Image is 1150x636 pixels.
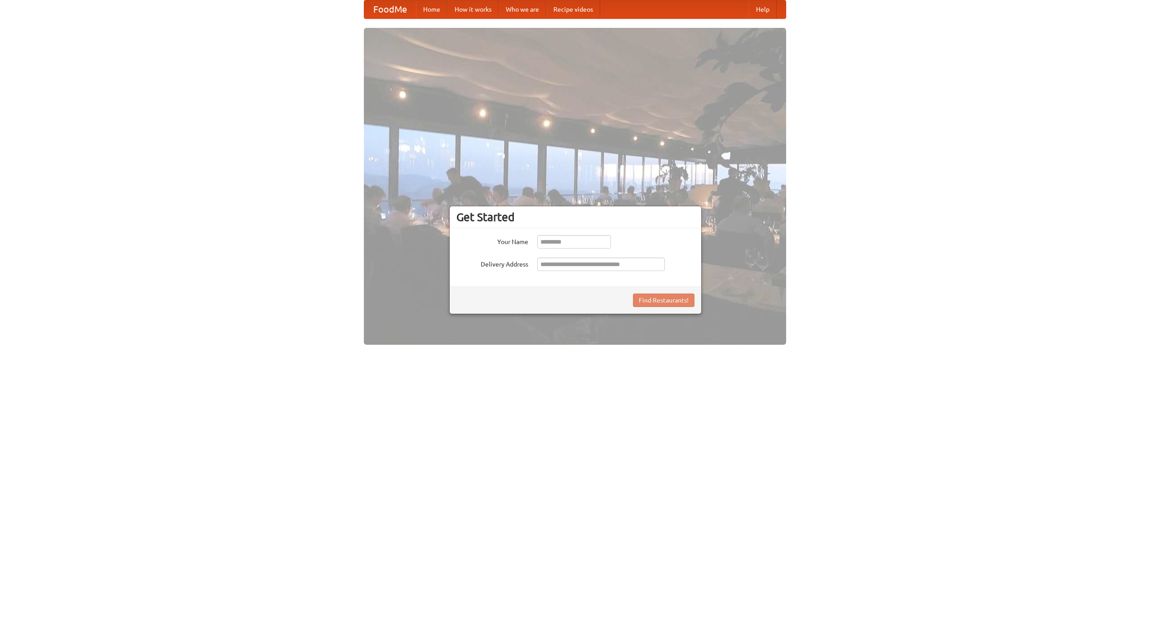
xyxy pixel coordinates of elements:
a: Who we are [499,0,546,18]
a: FoodMe [364,0,416,18]
a: Help [749,0,777,18]
label: Delivery Address [456,258,528,269]
a: Recipe videos [546,0,600,18]
h3: Get Started [456,210,694,224]
button: Find Restaurants! [633,294,694,307]
label: Your Name [456,235,528,246]
a: How it works [447,0,499,18]
a: Home [416,0,447,18]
